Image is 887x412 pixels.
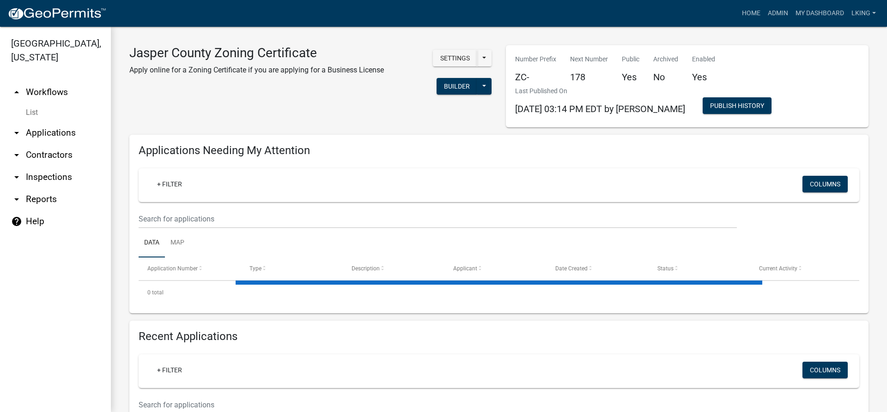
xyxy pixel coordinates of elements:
a: + Filter [150,362,189,378]
i: arrow_drop_down [11,149,22,161]
i: arrow_drop_down [11,194,22,205]
button: Publish History [703,97,772,114]
h4: Recent Applications [139,330,859,343]
span: Status [657,265,674,272]
datatable-header-cell: Type [241,257,343,280]
span: Date Created [555,265,588,272]
h5: No [653,72,678,83]
i: arrow_drop_down [11,127,22,138]
p: Next Number [570,54,608,64]
p: Last Published On [515,86,685,96]
i: arrow_drop_down [11,172,22,183]
p: Number Prefix [515,54,556,64]
a: Map [165,228,190,258]
wm-modal-confirm: Workflow Publish History [703,103,772,110]
datatable-header-cell: Status [649,257,751,280]
a: Admin [764,5,792,22]
h4: Applications Needing My Attention [139,144,859,157]
button: Columns [802,362,848,378]
h5: 178 [570,72,608,83]
input: Search for applications [139,209,737,228]
h5: Yes [692,72,715,83]
a: Data [139,228,165,258]
button: Settings [433,50,477,66]
h5: Yes [622,72,639,83]
h3: Jasper County Zoning Certificate [129,45,384,61]
datatable-header-cell: Applicant [444,257,547,280]
span: Current Activity [759,265,797,272]
datatable-header-cell: Date Created [547,257,649,280]
span: [DATE] 03:14 PM EDT by [PERSON_NAME] [515,103,685,114]
button: Columns [802,176,848,192]
i: arrow_drop_up [11,87,22,98]
p: Enabled [692,54,715,64]
div: 0 total [139,281,859,304]
button: Builder [437,78,477,95]
a: LKING [848,5,880,22]
i: help [11,216,22,227]
span: Description [352,265,380,272]
datatable-header-cell: Application Number [139,257,241,280]
p: Public [622,54,639,64]
h5: ZC- [515,72,556,83]
datatable-header-cell: Description [342,257,444,280]
datatable-header-cell: Current Activity [750,257,852,280]
p: Archived [653,54,678,64]
span: Application Number [147,265,198,272]
a: My Dashboard [792,5,848,22]
a: Home [738,5,764,22]
span: Applicant [453,265,477,272]
a: + Filter [150,176,189,192]
span: Type [249,265,261,272]
p: Apply online for a Zoning Certificate if you are applying for a Business License [129,65,384,76]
